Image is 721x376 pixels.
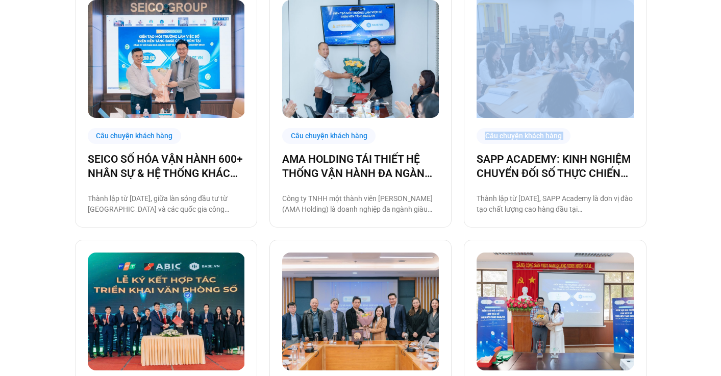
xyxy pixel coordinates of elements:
[282,152,439,181] a: AMA HOLDING TÁI THIẾT HỆ THỐNG VẬN HÀNH ĐA NGÀNH CÙNG [DOMAIN_NAME]
[477,128,570,144] div: Câu chuyện khách hàng
[282,128,376,144] div: Câu chuyện khách hàng
[88,128,182,144] div: Câu chuyện khách hàng
[282,193,439,215] p: Công ty TNHH một thành viên [PERSON_NAME] (AMA Holding) là doanh nghiệp đa ngành giàu tiềm lực, h...
[88,193,244,215] p: Thành lập từ [DATE], giữa làn sóng đầu tư từ [GEOGRAPHIC_DATA] và các quốc gia công nghiệp phát t...
[88,152,244,181] a: SEICO SỐ HÓA VẬN HÀNH 600+ NHÂN SỰ & HỆ THỐNG KHÁCH HÀNG CÙNG [DOMAIN_NAME]
[477,193,633,215] p: Thành lập từ [DATE], SAPP Academy là đơn vị đào tạo chất lượng cao hàng đầu tại [GEOGRAPHIC_DATA]...
[477,152,633,181] a: SAPP ACADEMY: KINH NGHIỆM CHUYỂN ĐỐI SỐ THỰC CHIẾN TỪ TƯ DUY QUẢN TRỊ VỮNG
